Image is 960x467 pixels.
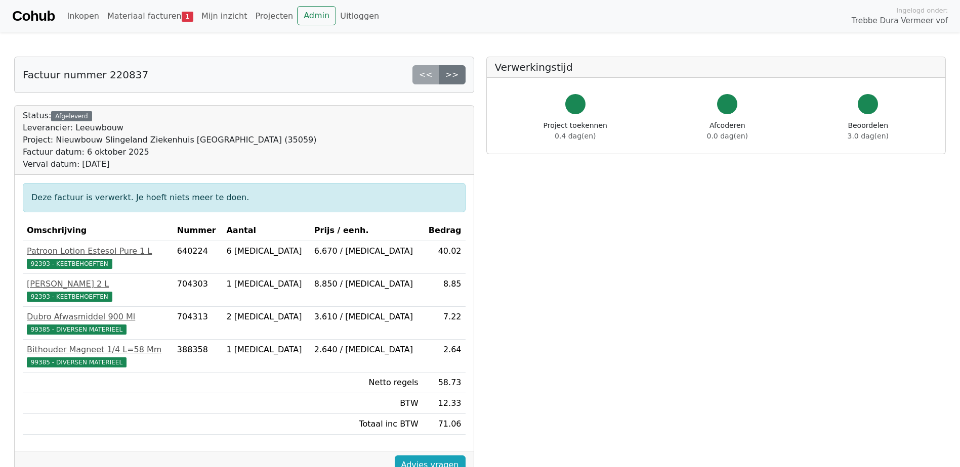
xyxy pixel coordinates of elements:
[896,6,948,15] span: Ingelogd onder:
[23,122,317,134] div: Leverancier: Leeuwbouw
[182,12,193,22] span: 1
[314,245,419,257] div: 6.670 / [MEDICAL_DATA]
[314,311,419,323] div: 3.610 / [MEDICAL_DATA]
[297,6,336,25] a: Admin
[173,307,223,340] td: 704313
[23,146,317,158] div: Factuur datum: 6 oktober 2025
[423,220,466,241] th: Bedrag
[51,111,92,121] div: Afgeleverd
[27,344,169,356] div: Bithouder Magneet 1/4 L=58 Mm
[27,245,169,257] div: Patroon Lotion Estesol Pure 1 L
[173,241,223,274] td: 640224
[63,6,103,26] a: Inkopen
[12,4,55,28] a: Cohub
[310,393,423,414] td: BTW
[495,61,938,73] h5: Verwerkingstijd
[544,120,607,142] div: Project toekennen
[848,120,889,142] div: Beoordelen
[27,311,169,335] a: Dubro Afwasmiddel 900 Ml99385 - DIVERSEN MATERIEEL
[555,132,596,140] span: 0.4 dag(en)
[27,357,127,367] span: 99385 - DIVERSEN MATERIEEL
[27,278,169,302] a: [PERSON_NAME] 2 L92393 - KEETBEHOEFTEN
[336,6,383,26] a: Uitloggen
[226,278,306,290] div: 1 [MEDICAL_DATA]
[226,245,306,257] div: 6 [MEDICAL_DATA]
[222,220,310,241] th: Aantal
[27,311,169,323] div: Dubro Afwasmiddel 900 Ml
[27,259,112,269] span: 92393 - KEETBEHOEFTEN
[197,6,252,26] a: Mijn inzicht
[27,344,169,368] a: Bithouder Magneet 1/4 L=58 Mm99385 - DIVERSEN MATERIEEL
[23,158,317,170] div: Verval datum: [DATE]
[310,414,423,435] td: Totaal inc BTW
[173,220,223,241] th: Nummer
[423,414,466,435] td: 71.06
[23,134,317,146] div: Project: Nieuwbouw Slingeland Ziekenhuis [GEOGRAPHIC_DATA] (35059)
[423,372,466,393] td: 58.73
[173,274,223,307] td: 704303
[423,307,466,340] td: 7.22
[848,132,889,140] span: 3.0 dag(en)
[423,274,466,307] td: 8.85
[23,183,466,212] div: Deze factuur is verwerkt. Je hoeft niets meer te doen.
[103,6,197,26] a: Materiaal facturen1
[173,340,223,372] td: 388358
[707,120,748,142] div: Afcoderen
[310,372,423,393] td: Netto regels
[423,393,466,414] td: 12.33
[439,65,466,84] a: >>
[310,220,423,241] th: Prijs / eenh.
[27,278,169,290] div: [PERSON_NAME] 2 L
[23,110,317,170] div: Status:
[27,292,112,302] span: 92393 - KEETBEHOEFTEN
[23,69,148,81] h5: Factuur nummer 220837
[226,344,306,356] div: 1 [MEDICAL_DATA]
[251,6,297,26] a: Projecten
[423,241,466,274] td: 40.02
[707,132,748,140] span: 0.0 dag(en)
[314,344,419,356] div: 2.640 / [MEDICAL_DATA]
[314,278,419,290] div: 8.850 / [MEDICAL_DATA]
[852,15,948,27] span: Trebbe Dura Vermeer vof
[23,220,173,241] th: Omschrijving
[27,324,127,335] span: 99385 - DIVERSEN MATERIEEL
[423,340,466,372] td: 2.64
[27,245,169,269] a: Patroon Lotion Estesol Pure 1 L92393 - KEETBEHOEFTEN
[226,311,306,323] div: 2 [MEDICAL_DATA]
